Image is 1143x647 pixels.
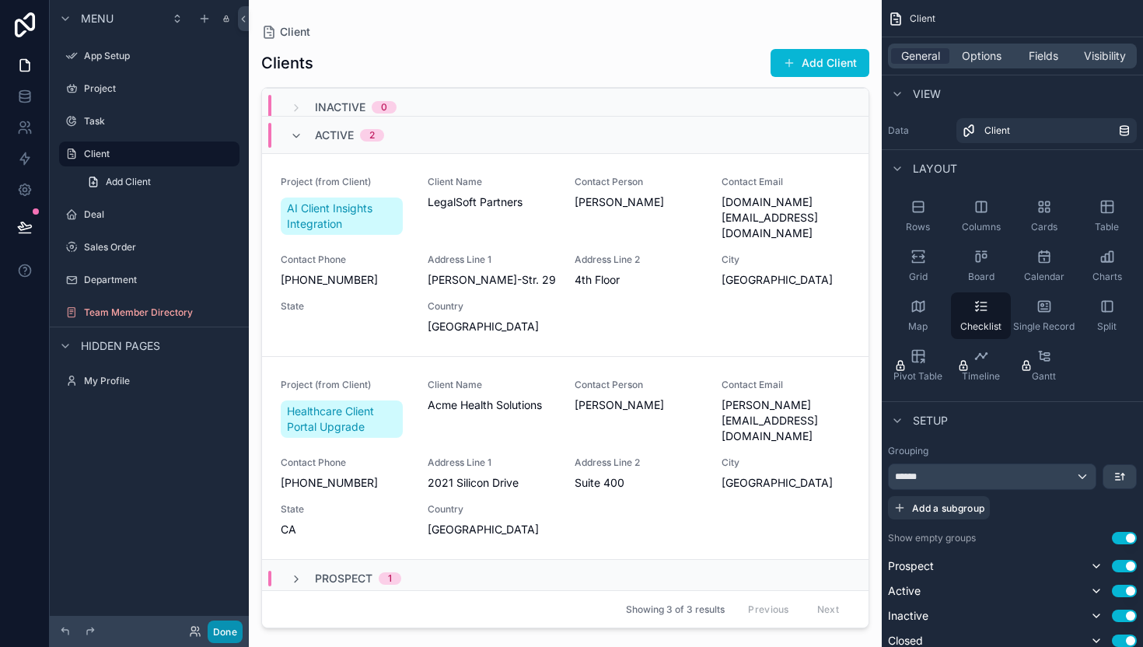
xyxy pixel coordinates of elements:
span: Pivot Table [893,370,942,383]
span: Split [1097,320,1117,333]
span: Client [280,24,310,40]
span: Prospect [888,558,934,574]
a: Sales Order [59,235,239,260]
span: [PERSON_NAME] [575,397,703,413]
a: Team Member Directory [59,300,239,325]
span: [PHONE_NUMBER] [281,475,409,491]
button: Timeline [951,342,1011,389]
div: 2 [369,129,375,142]
button: Add a subgroup [888,496,990,519]
label: Team Member Directory [84,306,236,319]
label: Grouping [888,445,928,457]
a: Client [261,24,310,40]
span: [GEOGRAPHIC_DATA] [428,522,556,537]
label: Data [888,124,950,137]
span: Inactive [315,100,365,115]
a: Department [59,268,239,292]
button: Charts [1077,243,1137,289]
div: 0 [381,101,387,114]
span: Suite 400 [575,475,703,491]
span: View [913,86,941,102]
a: Project (from Client)Healthcare Client Portal UpgradeClient NameAcme Health SolutionsContact Pers... [262,356,869,559]
span: [PERSON_NAME] [575,194,703,210]
span: Checklist [960,320,1001,333]
span: Hidden pages [81,338,160,354]
span: Healthcare Client Portal Upgrade [287,404,397,435]
span: Showing 3 of 3 results [626,603,725,616]
span: Project (from Client) [281,379,409,391]
span: Acme Health Solutions [428,397,556,413]
span: Cards [1031,221,1057,233]
span: [GEOGRAPHIC_DATA] [428,319,556,334]
button: Cards [1014,193,1074,240]
label: Task [84,115,236,128]
button: Table [1077,193,1137,240]
span: Contact Phone [281,456,409,469]
span: LegalSoft Partners [428,194,556,210]
button: Checklist [951,292,1011,339]
a: Project [59,76,239,101]
span: State [281,503,409,516]
a: Project (from Client)AI Client Insights IntegrationClient NameLegalSoft PartnersContact Person[PE... [262,153,869,356]
span: Board [968,271,994,283]
span: [PERSON_NAME][EMAIL_ADDRESS][DOMAIN_NAME] [722,397,850,444]
span: Client Name [428,379,556,391]
span: Timeline [962,370,1000,383]
span: Contact Person [575,379,703,391]
label: App Setup [84,50,236,62]
a: Client [59,142,239,166]
span: Prospect [315,571,372,586]
span: City [722,254,850,266]
a: Client [956,118,1137,143]
span: Address Line 2 [575,456,703,469]
span: AI Client Insights Integration [287,201,397,232]
button: Pivot Table [888,342,948,389]
span: 4th Floor [575,272,703,288]
button: Gantt [1014,342,1074,389]
button: Map [888,292,948,339]
span: City [722,456,850,469]
span: Contact Email [722,176,850,188]
a: My Profile [59,369,239,393]
button: Single Record [1014,292,1074,339]
span: Country [428,300,556,313]
span: General [901,48,940,64]
span: Menu [81,11,114,26]
a: AI Client Insights Integration [281,198,403,235]
span: Contact Email [722,379,850,391]
span: [PHONE_NUMBER] [281,272,409,288]
a: Deal [59,202,239,227]
span: Address Line 1 [428,456,556,469]
span: Active [315,128,354,143]
span: Columns [962,221,1001,233]
a: App Setup [59,44,239,68]
button: Grid [888,243,948,289]
span: Client [910,12,935,25]
span: [DOMAIN_NAME][EMAIL_ADDRESS][DOMAIN_NAME] [722,194,850,241]
span: Address Line 1 [428,254,556,266]
button: Rows [888,193,948,240]
span: CA [281,522,409,537]
span: Setup [913,413,948,428]
button: Add Client [771,49,869,77]
span: Client [984,124,1010,137]
label: Deal [84,208,236,221]
span: Gantt [1032,370,1056,383]
span: [GEOGRAPHIC_DATA] [722,272,850,288]
span: 2021 Silicon Drive [428,475,556,491]
span: Inactive [888,608,928,624]
h1: Clients [261,52,313,74]
span: Project (from Client) [281,176,409,188]
button: Calendar [1014,243,1074,289]
label: Client [84,148,230,160]
span: Options [962,48,1001,64]
span: Rows [906,221,930,233]
span: Charts [1092,271,1122,283]
button: Done [208,621,243,643]
span: Add a subgroup [912,502,984,514]
span: Single Record [1013,320,1075,333]
span: Add Client [106,176,151,188]
span: [GEOGRAPHIC_DATA] [722,475,850,491]
span: Active [888,583,921,599]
